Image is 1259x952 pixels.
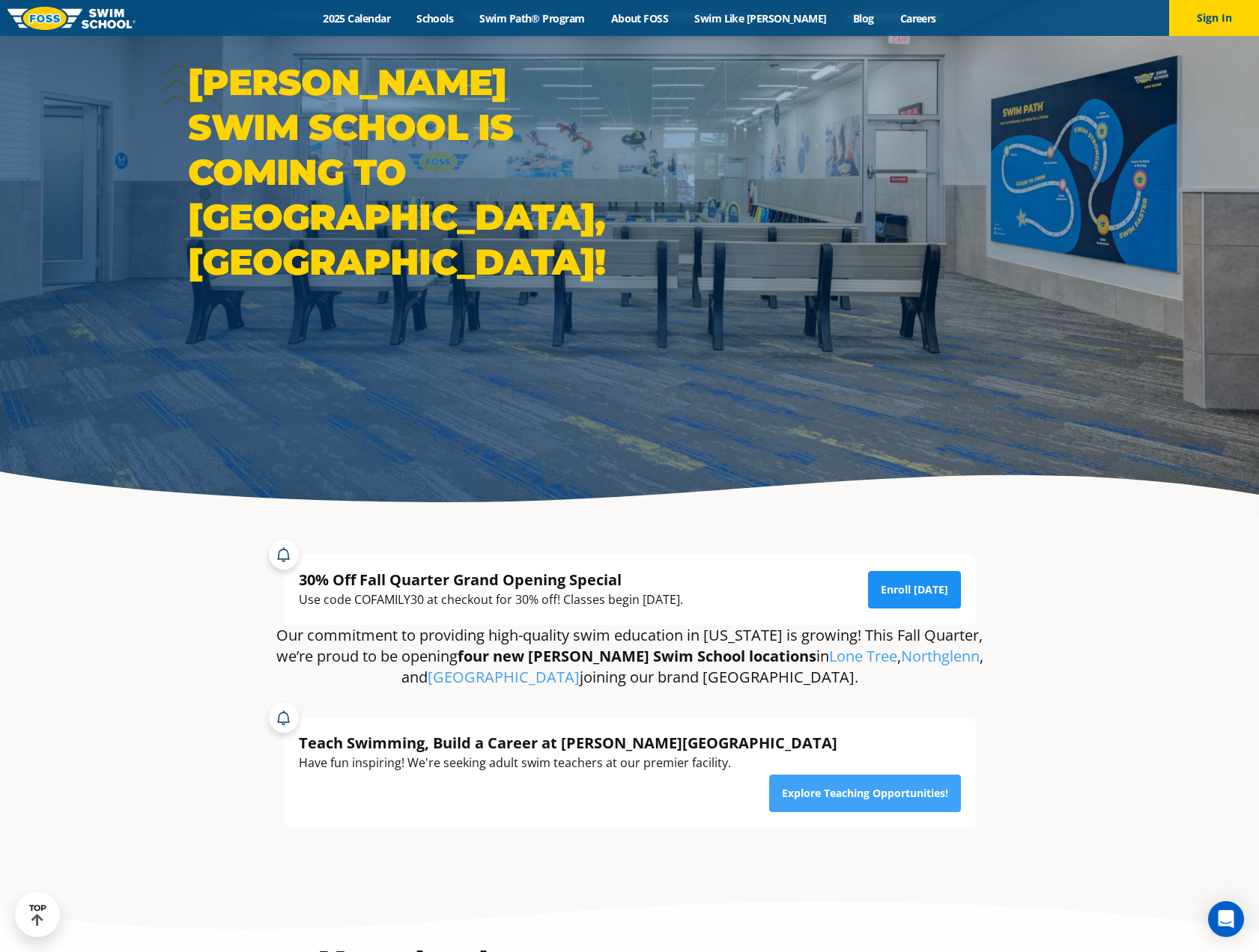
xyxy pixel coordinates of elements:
[276,625,983,688] p: Our commitment to providing high-quality swim education in [US_STATE] is growing! This Fall Quart...
[29,903,46,927] div: TOP
[428,667,580,687] a: [GEOGRAPHIC_DATA]
[901,646,980,666] a: Northglenn
[598,11,682,25] a: About FOSS
[769,775,961,812] a: Explore Teaching Opportunities!
[310,11,404,25] a: 2025 Calendar
[868,571,961,608] a: Enroll [DATE]
[458,646,816,666] strong: four new [PERSON_NAME] Swim School locations
[887,11,949,25] a: Careers
[404,11,467,25] a: Schools
[299,570,683,590] div: 30% Off Fall Quarter Grand Opening Special
[299,733,837,753] div: Teach Swimming, Build a Career at [PERSON_NAME][GEOGRAPHIC_DATA]
[188,60,622,284] h1: [PERSON_NAME] Swim School is coming to [GEOGRAPHIC_DATA], [GEOGRAPHIC_DATA]!
[467,11,598,25] a: Swim Path® Program
[299,753,837,773] div: Have fun inspiring! We're seeking adult swim teachers at our premier facility.
[299,590,683,610] div: Use code COFAMILY30 at checkout for 30% off! Classes begin [DATE].
[1208,901,1244,937] div: Open Intercom Messenger
[7,7,136,30] img: FOSS Swim School Logo
[682,11,840,25] a: Swim Like [PERSON_NAME]
[840,11,887,25] a: Blog
[829,646,897,666] a: Lone Tree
